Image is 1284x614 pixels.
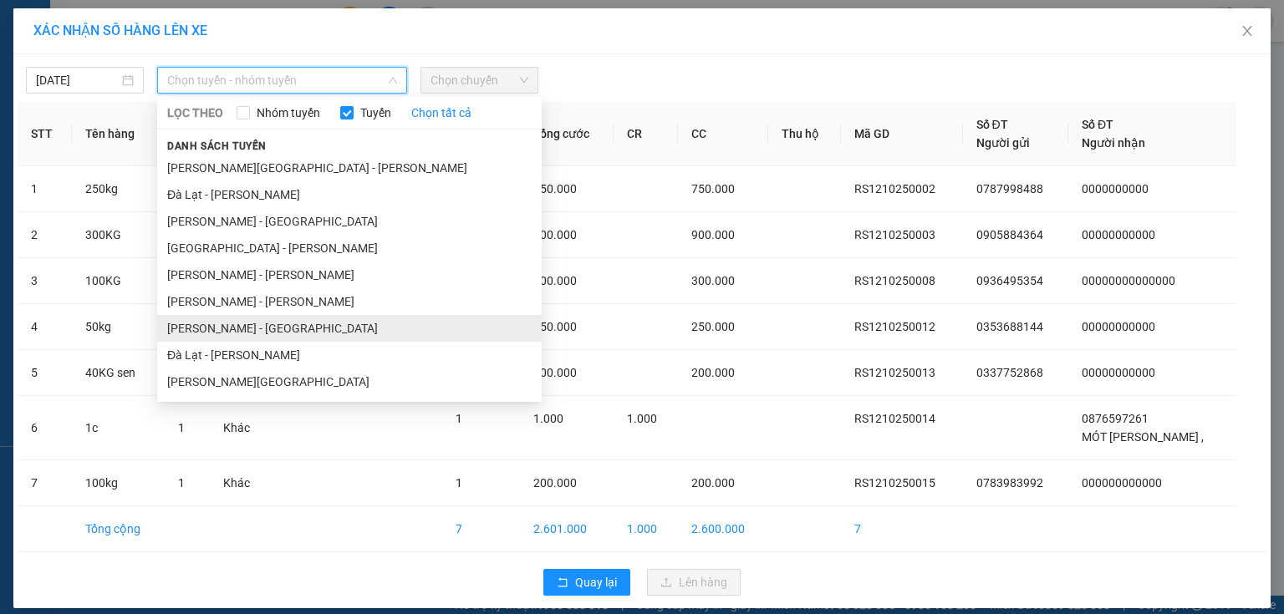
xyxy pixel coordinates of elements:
span: rollback [557,576,568,590]
span: close [1241,24,1254,38]
span: 900.000 [533,228,577,241]
span: Số ĐT [976,118,1008,131]
span: 1 [456,412,462,425]
li: Đà Lạt - [PERSON_NAME] [157,181,542,208]
span: 0905884364 [976,228,1043,241]
td: 7 [442,506,521,552]
th: CR [614,102,678,166]
span: 250.000 [533,320,577,333]
a: Chọn tất cả [411,104,471,122]
span: 0353688144 [976,320,1043,333]
span: Chọn tuyến - nhóm tuyến [167,68,397,93]
td: 3 [18,258,72,304]
li: [PERSON_NAME] - [GEOGRAPHIC_DATA] [157,208,542,235]
td: 50kg [72,304,165,350]
span: 250.000 [691,320,735,333]
span: RS1210250014 [854,412,935,425]
span: RS1210250008 [854,274,935,287]
span: 1.000 [627,412,657,425]
th: STT [18,102,72,166]
span: 000000000000 [1082,476,1162,490]
td: 5 [18,350,72,396]
span: Người gửi [976,136,1030,150]
span: 200.000 [533,366,577,379]
span: 200.000 [691,476,735,490]
span: 0876597261 [1082,412,1149,425]
span: 1 [178,476,185,490]
span: LỌC THEO [167,104,223,122]
span: 1 [178,421,185,434]
span: 750.000 [691,182,735,195]
li: [PERSON_NAME][GEOGRAPHIC_DATA] [157,368,542,395]
span: 1 [456,476,462,490]
span: XÁC NHẬN SỐ HÀNG LÊN XE [33,23,207,38]
li: [PERSON_NAME] - [GEOGRAPHIC_DATA] [157,315,542,342]
button: Close [1224,8,1271,55]
span: 0000000000 [1082,182,1149,195]
span: RS1210250002 [854,182,935,195]
span: 750.000 [533,182,577,195]
span: down [388,75,398,85]
td: 100KG [72,258,165,304]
span: 300.000 [691,274,735,287]
li: [PERSON_NAME] - [PERSON_NAME] [157,261,542,288]
th: CC [678,102,768,166]
li: Đà Lạt - [PERSON_NAME] [157,342,542,368]
th: Mã GD [841,102,963,166]
button: uploadLên hàng [647,569,741,596]
td: Khác [210,460,277,506]
span: 00000000000000 [1082,274,1175,287]
td: 2.600.000 [678,506,768,552]
td: Tổng cộng [72,506,165,552]
span: RS1210250012 [854,320,935,333]
td: 1.000 [614,506,678,552]
th: Thu hộ [768,102,841,166]
span: 1.000 [533,412,563,425]
li: [GEOGRAPHIC_DATA] - [PERSON_NAME] [157,235,542,261]
span: 00000000000 [1082,320,1155,333]
span: Tuyến [354,104,398,122]
li: [PERSON_NAME] - [PERSON_NAME] [157,288,542,315]
span: Danh sách tuyến [157,139,277,154]
td: 7 [841,506,963,552]
td: 1c [72,396,165,460]
span: 200.000 [691,366,735,379]
span: Nhóm tuyến [250,104,327,122]
span: Người nhận [1082,136,1145,150]
li: [PERSON_NAME][GEOGRAPHIC_DATA] - [PERSON_NAME] [157,155,542,181]
span: 0337752868 [976,366,1043,379]
span: Quay lại [575,573,617,591]
td: Khác [210,396,277,460]
span: Chọn chuyến [431,68,528,93]
span: RS1210250003 [854,228,935,241]
td: 250kg [72,166,165,212]
td: 100kg [72,460,165,506]
span: 200.000 [533,476,577,490]
td: 6 [18,396,72,460]
td: 40KG sen [72,350,165,396]
span: Số ĐT [1082,118,1113,131]
span: 0936495354 [976,274,1043,287]
td: 7 [18,460,72,506]
span: RS1210250013 [854,366,935,379]
button: rollbackQuay lại [543,569,630,596]
span: RS1210250015 [854,476,935,490]
span: 900.000 [691,228,735,241]
td: 2 [18,212,72,258]
input: 12/10/2025 [36,71,119,89]
td: 1 [18,166,72,212]
span: 0783983992 [976,476,1043,490]
span: 00000000000 [1082,366,1155,379]
th: Tổng cước [520,102,614,166]
th: Tên hàng [72,102,165,166]
span: MÓT [PERSON_NAME] , [1082,430,1204,444]
td: 4 [18,304,72,350]
td: 300KG [72,212,165,258]
span: 0787998488 [976,182,1043,195]
span: 00000000000 [1082,228,1155,241]
span: 300.000 [533,274,577,287]
td: 2.601.000 [520,506,614,552]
